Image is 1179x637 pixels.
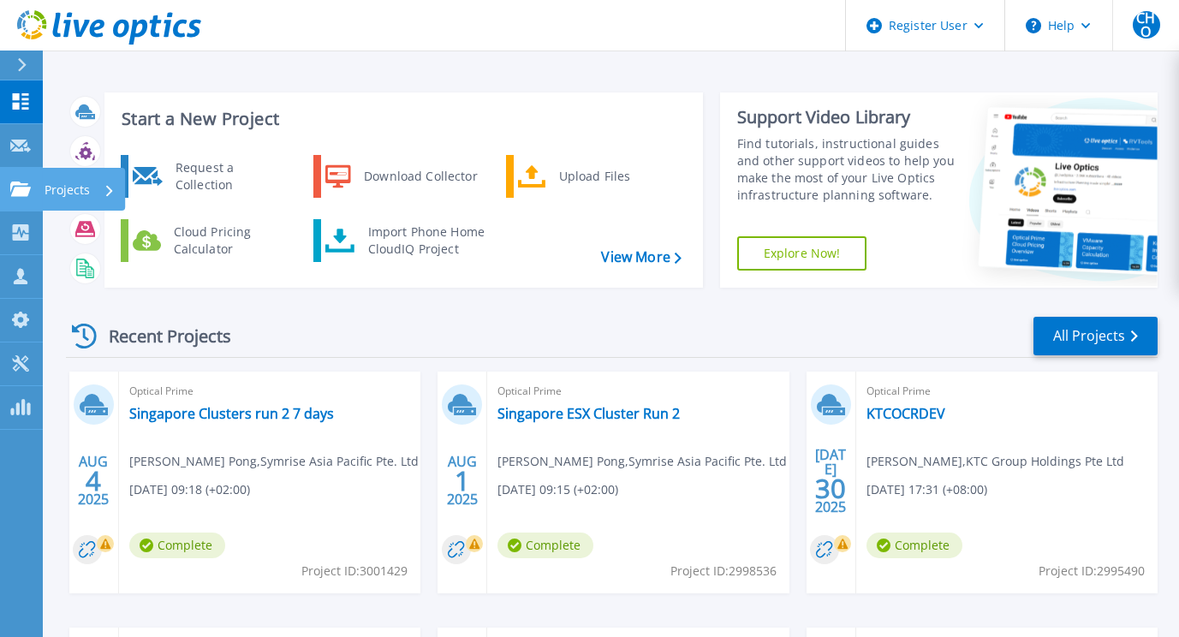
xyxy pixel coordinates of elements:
[601,249,681,265] a: View More
[866,452,1124,471] span: [PERSON_NAME] , KTC Group Holdings Pte Ltd
[497,480,618,499] span: [DATE] 09:15 (+02:00)
[866,405,945,422] a: KTCOCRDEV
[1039,562,1145,580] span: Project ID: 2995490
[45,168,90,212] p: Projects
[86,473,101,488] span: 4
[129,480,250,499] span: [DATE] 09:18 (+02:00)
[446,449,479,512] div: AUG 2025
[313,155,489,198] a: Download Collector
[866,382,1147,401] span: Optical Prime
[866,533,962,558] span: Complete
[129,382,410,401] span: Optical Prime
[301,562,408,580] span: Project ID: 3001429
[551,159,677,193] div: Upload Files
[122,110,681,128] h3: Start a New Project
[866,480,987,499] span: [DATE] 17:31 (+08:00)
[737,236,867,271] a: Explore Now!
[66,315,254,357] div: Recent Projects
[506,155,682,198] a: Upload Files
[1133,11,1160,39] span: CHO
[737,135,956,204] div: Find tutorials, instructional guides and other support videos to help you make the most of your L...
[1033,317,1158,355] a: All Projects
[497,452,787,471] span: [PERSON_NAME] Pong , Symrise Asia Pacific Pte. Ltd
[129,405,334,422] a: Singapore Clusters run 2 7 days
[455,473,470,488] span: 1
[815,481,846,496] span: 30
[165,223,292,258] div: Cloud Pricing Calculator
[737,106,956,128] div: Support Video Library
[121,155,296,198] a: Request a Collection
[355,159,485,193] div: Download Collector
[121,219,296,262] a: Cloud Pricing Calculator
[497,405,680,422] a: Singapore ESX Cluster Run 2
[814,449,847,512] div: [DATE] 2025
[129,533,225,558] span: Complete
[670,562,777,580] span: Project ID: 2998536
[77,449,110,512] div: AUG 2025
[497,533,593,558] span: Complete
[497,382,778,401] span: Optical Prime
[167,159,292,193] div: Request a Collection
[129,452,419,471] span: [PERSON_NAME] Pong , Symrise Asia Pacific Pte. Ltd
[360,223,493,258] div: Import Phone Home CloudIQ Project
